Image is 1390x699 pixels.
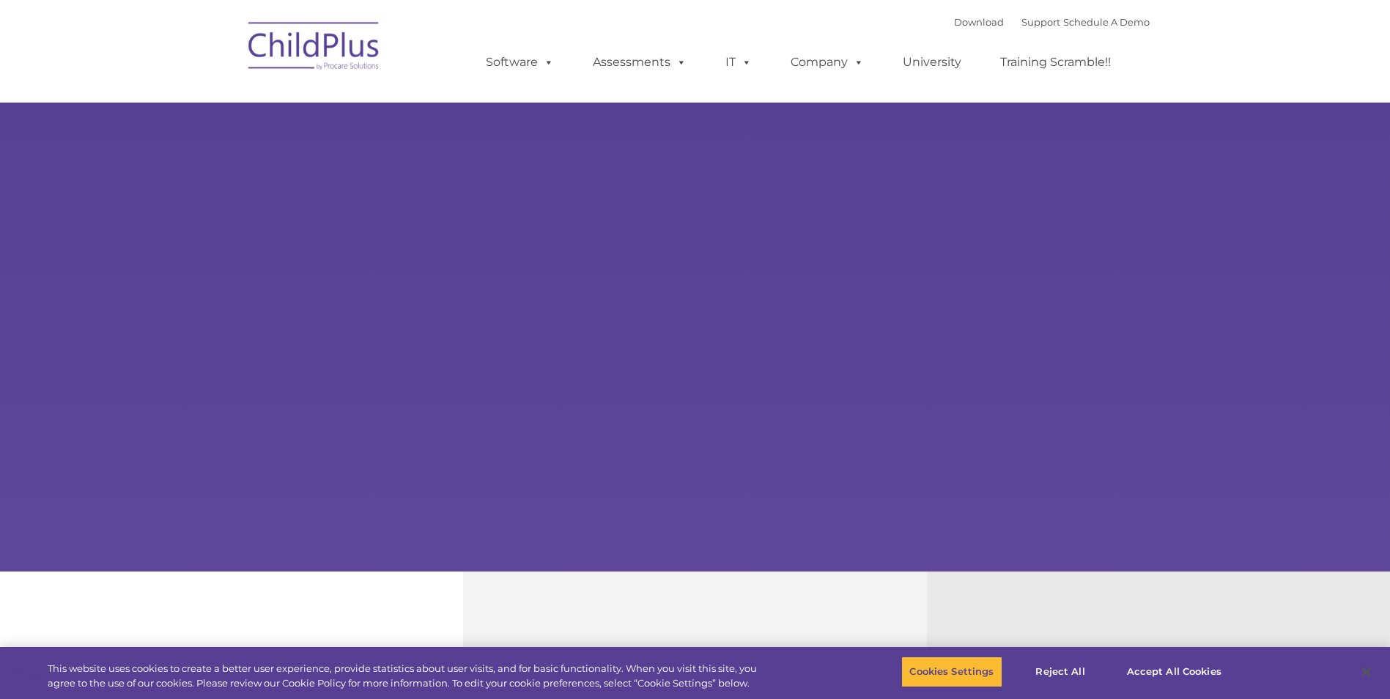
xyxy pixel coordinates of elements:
button: Reject All [1015,657,1106,687]
div: This website uses cookies to create a better user experience, provide statistics about user visit... [48,662,764,690]
img: ChildPlus by Procare Solutions [241,12,388,85]
a: Download [954,16,1004,28]
button: Accept All Cookies [1119,657,1230,687]
button: Close [1350,656,1383,688]
a: Support [1021,16,1060,28]
a: University [888,48,976,77]
a: Training Scramble!! [986,48,1125,77]
a: Software [471,48,569,77]
a: Company [776,48,879,77]
button: Cookies Settings [901,657,1002,687]
a: Schedule A Demo [1063,16,1150,28]
a: Assessments [578,48,701,77]
font: | [954,16,1150,28]
a: IT [711,48,766,77]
